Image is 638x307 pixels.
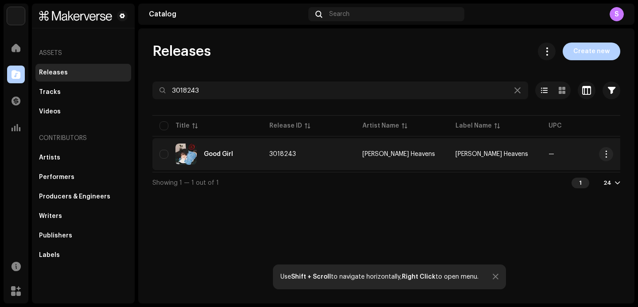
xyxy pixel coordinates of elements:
strong: Shift + Scroll [291,274,331,280]
div: Good Girl [204,151,233,157]
re-m-nav-item: Releases [35,64,131,82]
span: Sammie Heavens [455,151,528,157]
re-m-nav-item: Writers [35,207,131,225]
div: Writers [39,213,62,220]
div: 24 [603,179,611,187]
span: Showing 1 — 1 out of 1 [152,180,219,186]
div: Producers & Engineers [39,193,110,200]
span: 3018243 [269,151,296,157]
re-a-nav-header: Contributors [35,128,131,149]
span: — [549,151,554,157]
div: Performers [39,174,74,181]
div: Title [175,121,190,130]
div: Videos [39,108,61,115]
span: Create new [573,43,610,60]
div: Releases [39,69,68,76]
div: Catalog [149,11,305,18]
div: Use to navigate horizontally, to open menu. [280,273,478,280]
img: 808fc169-c563-4b33-b026-2fab4cf7e234 [39,11,113,21]
input: Search [152,82,528,99]
div: Release ID [269,121,302,130]
strong: Right Click [402,274,436,280]
div: Tracks [39,89,61,96]
span: Releases [152,43,211,60]
re-m-nav-item: Labels [35,246,131,264]
div: Label Name [455,121,492,130]
img: 8fdeeaa4-5e7b-4abe-a689-370d0fb3463c [175,144,197,165]
re-m-nav-item: Tracks [35,83,131,101]
re-m-nav-item: Videos [35,103,131,120]
re-m-nav-item: Producers & Engineers [35,188,131,206]
re-m-nav-item: Publishers [35,227,131,245]
re-m-nav-item: Artists [35,149,131,167]
div: Publishers [39,232,72,239]
img: f729c614-9fb7-4848-b58a-1d870abb8325 [7,7,25,25]
span: Search [329,11,350,18]
div: 1 [572,178,589,188]
div: S [610,7,624,21]
re-m-nav-item: Performers [35,168,131,186]
button: Create new [563,43,620,60]
div: Artists [39,154,60,161]
div: Artist Name [362,121,399,130]
div: Labels [39,252,60,259]
re-a-nav-header: Assets [35,43,131,64]
span: Sammie Heavens [362,151,441,157]
div: [PERSON_NAME] Heavens [362,151,435,157]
